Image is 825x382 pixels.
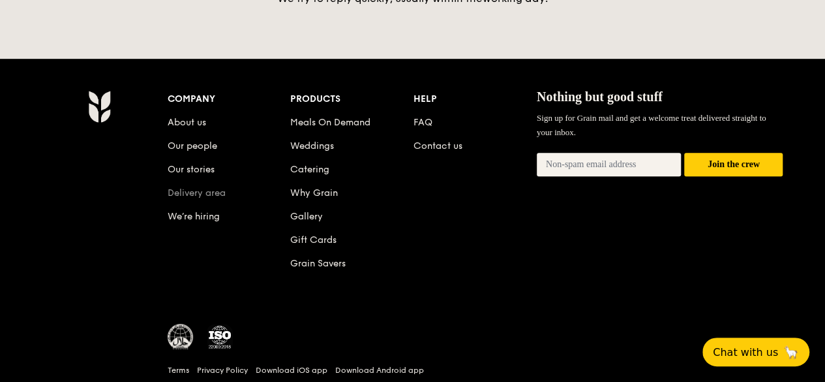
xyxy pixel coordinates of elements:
button: Chat with us🦙 [702,338,809,366]
span: 🦙 [783,345,799,360]
a: Gift Cards [290,234,337,246]
div: Help [413,90,537,108]
a: Weddings [290,140,334,151]
a: About us [168,117,206,128]
a: Contact us [413,140,462,151]
a: Catering [290,164,329,175]
div: Company [168,90,291,108]
a: Meals On Demand [290,117,370,128]
span: Sign up for Grain mail and get a welcome treat delivered straight to your inbox. [537,113,766,137]
input: Non-spam email address [537,153,682,176]
a: Delivery area [168,187,226,199]
a: FAQ [413,117,432,128]
a: Grain Savers [290,258,346,269]
a: Our stories [168,164,215,175]
a: We’re hiring [168,211,220,222]
span: Chat with us [713,346,778,358]
a: Terms [168,365,189,375]
button: Join the crew [684,153,783,177]
a: Gallery [290,211,323,222]
a: Privacy Policy [197,365,248,375]
a: Why Grain [290,187,338,199]
span: Nothing but good stuff [537,89,663,104]
img: AYc88T3wAAAABJRU5ErkJggg== [88,90,111,123]
a: Our people [168,140,217,151]
a: Download iOS app [256,365,327,375]
img: MUIS Halal Certified [168,324,194,350]
a: Download Android app [335,365,424,375]
div: Products [290,90,413,108]
img: ISO Certified [207,324,233,350]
